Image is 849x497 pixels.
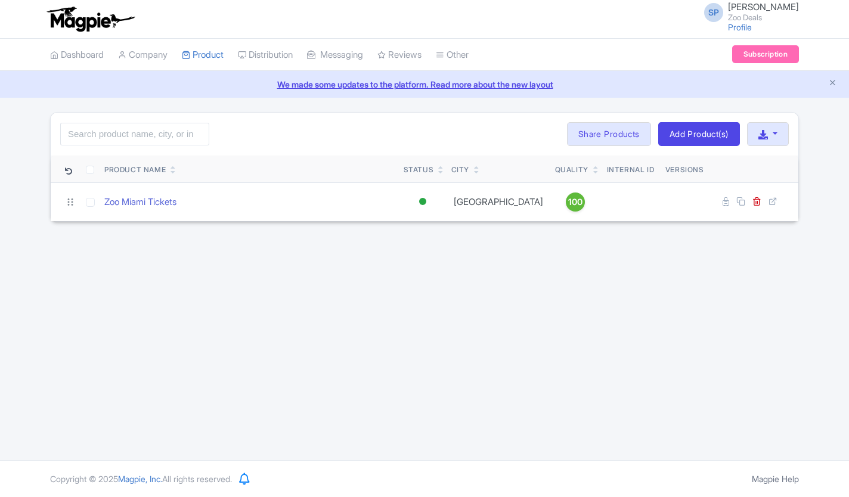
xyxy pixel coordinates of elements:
[567,122,651,146] a: Share Products
[404,164,434,175] div: Status
[118,474,162,484] span: Magpie, Inc.
[50,39,104,72] a: Dashboard
[555,192,596,212] a: 100
[307,39,363,72] a: Messaging
[436,39,469,72] a: Other
[60,123,209,145] input: Search product name, city, or interal id
[238,39,293,72] a: Distribution
[104,164,166,175] div: Product Name
[697,2,799,21] a: SP [PERSON_NAME] Zoo Deals
[661,156,709,183] th: Versions
[417,193,429,210] div: Active
[732,45,799,63] a: Subscription
[704,3,723,22] span: SP
[658,122,740,146] a: Add Product(s)
[728,22,752,32] a: Profile
[7,78,842,91] a: We made some updates to the platform. Read more about the new layout
[828,77,837,91] button: Close announcement
[752,474,799,484] a: Magpie Help
[447,182,550,221] td: [GEOGRAPHIC_DATA]
[568,195,582,209] span: 100
[43,473,239,485] div: Copyright © 2025 All rights reserved.
[728,14,799,21] small: Zoo Deals
[104,195,176,209] a: Zoo Miami Tickets
[182,39,224,72] a: Product
[600,156,661,183] th: Internal ID
[377,39,422,72] a: Reviews
[118,39,168,72] a: Company
[728,1,799,13] span: [PERSON_NAME]
[555,164,588,175] div: Quality
[451,164,469,175] div: City
[44,6,137,32] img: logo-ab69f6fb50320c5b225c76a69d11143b.png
